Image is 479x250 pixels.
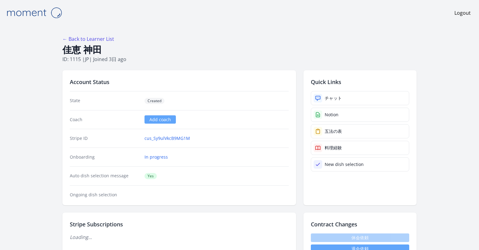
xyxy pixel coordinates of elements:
div: New dish selection [325,161,364,167]
h2: Quick Links [311,78,409,86]
div: Notion [325,112,338,118]
img: Moment [3,5,65,21]
dt: Ongoing dish selection [70,192,140,198]
span: jp [85,56,89,63]
a: Add coach [144,115,176,124]
h1: 佳恵 神田 [62,44,417,56]
div: 五法の表 [325,128,342,134]
span: Yes [144,173,157,179]
dt: Auto dish selection message [70,173,140,179]
a: 料理経験 [311,141,409,155]
dt: State [70,98,140,104]
dt: Coach [70,117,140,123]
dt: Stripe ID [70,135,140,141]
dt: Onboarding [70,154,140,160]
a: New dish selection [311,157,409,171]
a: cus_Sy9ulVkcB9MG1M [144,135,190,141]
span: 休会依頼 [311,233,409,242]
a: ← Back to Learner List [62,36,114,42]
div: チャット [325,95,342,101]
p: ID: 1115 | | Joined 3日 ago [62,56,417,63]
h2: Contract Changes [311,220,409,229]
span: Created [144,98,164,104]
a: Notion [311,108,409,122]
h2: Account Status [70,78,289,86]
h2: Stripe Subscriptions [70,220,289,229]
p: Loading... [70,233,289,241]
a: チャット [311,91,409,105]
a: In progress [144,154,168,160]
div: 料理経験 [325,145,342,151]
a: Logout [454,9,471,17]
a: 五法の表 [311,124,409,138]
